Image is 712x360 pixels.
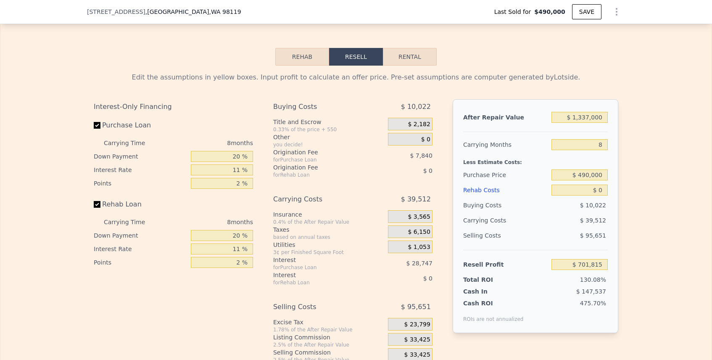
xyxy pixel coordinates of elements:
div: Purchase Price [463,167,548,183]
span: $ 23,799 [404,321,430,328]
div: Selling Costs [463,228,548,243]
span: $ 39,512 [401,192,431,207]
div: Interest Rate [94,242,187,256]
span: $ 2,182 [408,121,430,128]
span: [STREET_ADDRESS] [87,8,145,16]
span: $ 6,150 [408,228,430,236]
button: Resell [329,48,383,66]
div: Interest [273,271,367,279]
div: 2.5% of the After Repair Value [273,341,385,348]
span: $ 3,565 [408,213,430,221]
div: Origination Fee [273,163,367,172]
div: Listing Commission [273,333,385,341]
span: $ 33,425 [404,336,430,344]
span: , [GEOGRAPHIC_DATA] [145,8,241,16]
button: Show Options [608,3,625,20]
div: Buying Costs [463,198,548,213]
span: $ 1,053 [408,244,430,251]
div: Carrying Costs [273,192,367,207]
div: Cash In [463,287,516,296]
span: 130.08% [580,276,606,283]
div: Down Payment [94,150,187,163]
div: 1.78% of the After Repair Value [273,326,385,333]
div: Down Payment [94,229,187,242]
div: Carrying Time [104,215,158,229]
div: Rehab Costs [463,183,548,198]
div: Buying Costs [273,99,367,114]
div: Utilities [273,241,385,249]
div: Carrying Months [463,137,548,152]
span: $ 147,537 [576,288,606,295]
div: Selling Costs [273,299,367,315]
input: Purchase Loan [94,122,100,129]
span: $ 33,425 [404,351,430,359]
label: Purchase Loan [94,118,187,133]
div: After Repair Value [463,110,548,125]
div: Selling Commission [273,348,385,357]
div: Carrying Time [104,136,158,150]
div: Insurance [273,210,385,219]
div: Edit the assumptions in yellow boxes. Input profit to calculate an offer price. Pre-set assumptio... [94,72,618,82]
div: ROIs are not annualized [463,307,524,323]
span: Last Sold for [494,8,535,16]
div: Total ROI [463,275,516,284]
div: Other [273,133,385,141]
div: based on annual taxes [273,234,385,241]
div: Interest-Only Financing [94,99,253,114]
div: 0.33% of the price + 550 [273,126,385,133]
span: $ 95,651 [401,299,431,315]
div: Title and Escrow [273,118,385,126]
span: $ 95,651 [580,232,606,239]
span: $ 7,840 [410,152,432,159]
div: for Purchase Loan [273,156,367,163]
div: Resell Profit [463,257,548,272]
span: $490,000 [534,8,565,16]
div: Points [94,256,187,269]
div: Origination Fee [273,148,367,156]
div: 0.4% of the After Repair Value [273,219,385,225]
span: $ 39,512 [580,217,606,224]
span: $ 10,022 [401,99,431,114]
span: $ 10,022 [580,202,606,209]
div: for Rehab Loan [273,172,367,178]
span: $ 0 [423,275,432,282]
button: SAVE [572,4,601,19]
span: $ 0 [421,136,430,143]
div: Excise Tax [273,318,385,326]
label: Rehab Loan [94,197,187,212]
div: you decide! [273,141,385,148]
button: Rental [383,48,437,66]
input: Rehab Loan [94,201,100,208]
div: 8 months [162,215,253,229]
span: $ 28,747 [406,260,432,267]
div: 3¢ per Finished Square Foot [273,249,385,256]
div: Cash ROI [463,299,524,307]
button: Rehab [275,48,329,66]
div: Interest Rate [94,163,187,177]
span: $ 0 [423,167,432,174]
div: Taxes [273,225,385,234]
div: Carrying Costs [463,213,516,228]
div: 8 months [162,136,253,150]
span: , WA 98119 [209,8,241,15]
div: Points [94,177,187,190]
div: Less Estimate Costs: [463,152,608,167]
span: 475.70% [580,300,606,307]
div: Interest [273,256,367,264]
div: for Rehab Loan [273,279,367,286]
div: for Purchase Loan [273,264,367,271]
